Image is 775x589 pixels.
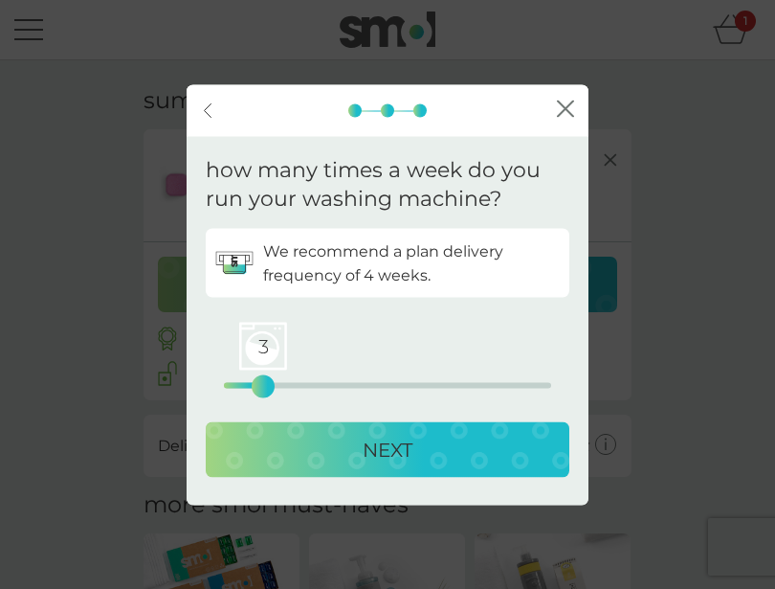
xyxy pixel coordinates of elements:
button: close [557,101,574,121]
p: how many times a week do you run your washing machine? [206,155,569,215]
button: NEXT [206,422,569,478]
span: 3 [239,323,287,371]
p: NEXT [363,435,412,465]
p: We recommend a plan delivery frequency of 4 weeks. [263,238,560,287]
